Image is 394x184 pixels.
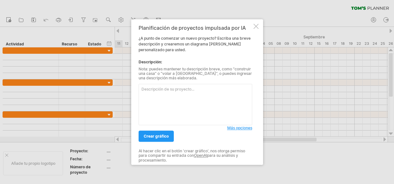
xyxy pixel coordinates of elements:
div: Descripción: [139,59,252,65]
a: OpenAI [194,153,207,158]
font: ¿A punto de comenzar un nuevo proyecto? Escriba una breve descripción y crearemos un diagrama [PE... [139,36,251,52]
span: Más opciones [227,125,252,130]
span: Crear gráfico [144,134,169,139]
div: Al hacer clic en el botón 'crear gráfico', nos otorga permiso para compartir su entrada con para ... [139,149,252,163]
div: Nota: puedes mantener tu descripción breve, como "construir una casa" o "volar a [GEOGRAPHIC_DATA... [139,67,252,81]
a: Más opciones [227,125,252,131]
a: Crear gráfico [139,131,174,142]
div: Planificación de proyectos impulsada por IA [139,25,252,31]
